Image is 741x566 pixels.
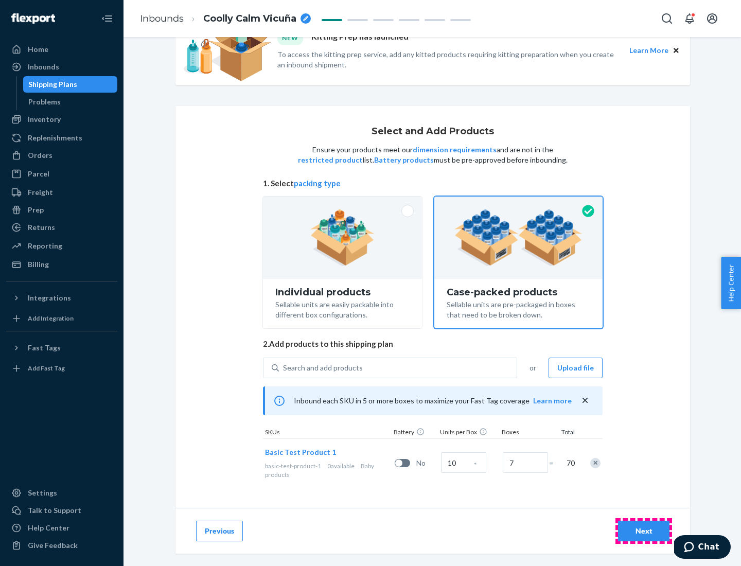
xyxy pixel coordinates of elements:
p: Kitting Prep has launched [311,31,409,45]
a: Returns [6,219,117,236]
div: Inventory [28,114,61,125]
span: = [549,458,559,468]
button: Learn more [533,396,572,406]
button: Previous [196,521,243,541]
div: NEW [277,31,303,45]
img: case-pack.59cecea509d18c883b923b81aeac6d0b.png [454,209,583,266]
a: Help Center [6,520,117,536]
div: Remove Item [590,458,601,468]
a: Settings [6,485,117,501]
span: or [530,363,536,373]
a: Home [6,41,117,58]
div: Sellable units are easily packable into different box configurations. [275,297,410,320]
div: Shipping Plans [28,79,77,90]
div: Parcel [28,169,49,179]
a: Reporting [6,238,117,254]
div: Billing [28,259,49,270]
div: Total [551,428,577,438]
button: Upload file [549,358,603,378]
div: Help Center [28,523,69,533]
div: Replenishments [28,133,82,143]
div: Fast Tags [28,343,61,353]
div: Battery [392,428,438,438]
button: packing type [294,178,341,189]
div: Orders [28,150,52,161]
span: No [416,458,437,468]
a: Problems [23,94,118,110]
span: 2. Add products to this shipping plan [263,339,603,349]
a: Add Integration [6,310,117,327]
img: Flexport logo [11,13,55,24]
div: Freight [28,187,53,198]
div: Case-packed products [447,287,590,297]
input: Case Quantity [441,452,486,473]
input: Number of boxes [503,452,548,473]
button: Integrations [6,290,117,306]
div: Add Fast Tag [28,364,65,373]
button: Open Search Box [657,8,677,29]
button: Open notifications [679,8,700,29]
button: Give Feedback [6,537,117,554]
button: Battery products [374,155,434,165]
h1: Select and Add Products [372,127,494,137]
ol: breadcrumbs [132,4,319,34]
div: Reporting [28,241,62,251]
a: Billing [6,256,117,273]
span: basic-test-product-1 [265,462,321,470]
button: restricted product [298,155,363,165]
div: Talk to Support [28,505,81,516]
div: Add Integration [28,314,74,323]
a: Prep [6,202,117,218]
a: Replenishments [6,130,117,146]
div: Integrations [28,293,71,303]
div: Home [28,44,48,55]
div: Returns [28,222,55,233]
a: Inventory [6,111,117,128]
a: Parcel [6,166,117,182]
span: 0 available [327,462,355,470]
div: Individual products [275,287,410,297]
a: Inbounds [140,13,184,24]
div: Problems [28,97,61,107]
div: Prep [28,205,44,215]
div: Settings [28,488,57,498]
span: Coolly Calm Vicuña [203,12,296,26]
div: Units per Box [438,428,500,438]
div: SKUs [263,428,392,438]
a: Freight [6,184,117,201]
a: Shipping Plans [23,76,118,93]
iframe: Opens a widget where you can chat to one of our agents [674,535,731,561]
button: Open account menu [702,8,722,29]
button: Help Center [721,257,741,309]
button: Basic Test Product 1 [265,447,336,457]
div: Baby products [265,462,391,479]
div: Boxes [500,428,551,438]
div: Give Feedback [28,540,78,551]
div: Next [627,526,661,536]
span: 1. Select [263,178,603,189]
div: Inbounds [28,62,59,72]
button: Talk to Support [6,502,117,519]
span: 70 [564,458,575,468]
button: Close Navigation [97,8,117,29]
div: Search and add products [283,363,363,373]
p: To access the kitting prep service, add any kitted products requiring kitting preparation when yo... [277,49,620,70]
button: Learn More [629,45,668,56]
span: Basic Test Product 1 [265,448,336,456]
img: individual-pack.facf35554cb0f1810c75b2bd6df2d64e.png [310,209,375,266]
a: Orders [6,147,117,164]
button: close [580,395,590,406]
a: Inbounds [6,59,117,75]
div: Sellable units are pre-packaged in boxes that need to be broken down. [447,297,590,320]
a: Add Fast Tag [6,360,117,377]
button: Close [671,45,682,56]
p: Ensure your products meet our and are not in the list. must be pre-approved before inbounding. [297,145,569,165]
div: Inbound each SKU in 5 or more boxes to maximize your Fast Tag coverage [263,386,603,415]
button: Next [618,521,669,541]
button: Fast Tags [6,340,117,356]
button: dimension requirements [413,145,497,155]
